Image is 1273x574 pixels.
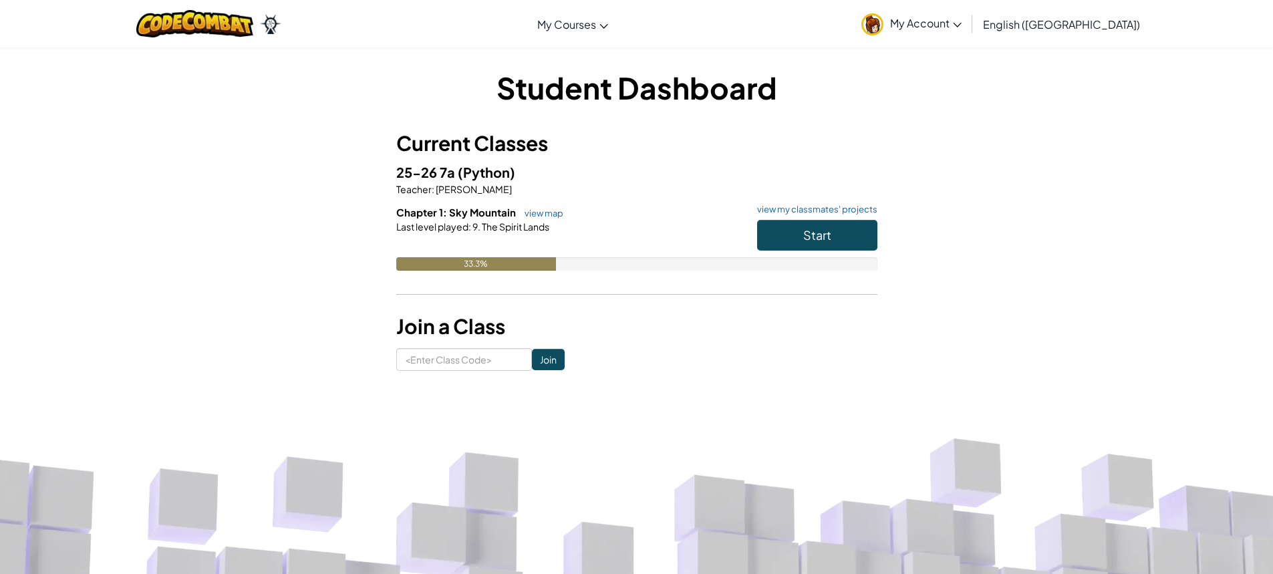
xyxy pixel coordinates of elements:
[396,206,518,219] span: Chapter 1: Sky Mountain
[396,257,557,271] div: 33.3%
[757,220,877,251] button: Start
[468,221,471,233] span: :
[976,6,1147,42] a: English ([GEOGRAPHIC_DATA])
[518,208,563,219] a: view map
[396,164,458,180] span: 25-26 7a
[396,221,468,233] span: Last level played
[432,183,434,195] span: :
[480,221,549,233] span: The Spirit Lands
[531,6,615,42] a: My Courses
[861,13,883,35] img: avatar
[750,205,877,214] a: view my classmates' projects
[434,183,512,195] span: [PERSON_NAME]
[803,227,831,243] span: Start
[396,311,877,341] h3: Join a Class
[458,164,515,180] span: (Python)
[983,17,1140,31] span: English ([GEOGRAPHIC_DATA])
[532,349,565,370] input: Join
[396,183,432,195] span: Teacher
[396,67,877,108] h1: Student Dashboard
[537,17,596,31] span: My Courses
[890,16,962,30] span: My Account
[471,221,480,233] span: 9.
[396,128,877,158] h3: Current Classes
[260,14,281,34] img: Ozaria
[855,3,968,45] a: My Account
[136,10,253,37] img: CodeCombat logo
[396,348,532,371] input: <Enter Class Code>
